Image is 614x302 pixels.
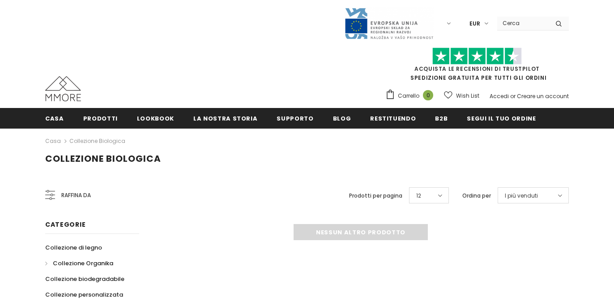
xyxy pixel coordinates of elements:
[467,108,536,128] a: Segui il tuo ordine
[45,220,85,229] span: Categorie
[344,19,434,27] a: Javni Razpis
[349,191,402,200] label: Prodotti per pagina
[370,114,416,123] span: Restituendo
[333,108,351,128] a: Blog
[333,114,351,123] span: Blog
[83,108,118,128] a: Prodotti
[45,271,124,287] a: Collezione biodegradabile
[432,47,522,65] img: Fidati di Pilot Stars
[45,275,124,283] span: Collezione biodegradabile
[469,19,480,28] span: EUR
[45,136,61,147] a: Casa
[45,290,123,299] span: Collezione personalizzata
[416,191,421,200] span: 12
[497,17,549,30] input: Search Site
[344,7,434,40] img: Javni Razpis
[385,52,569,82] span: SPEDIZIONE GRATUITA PER TUTTI GLI ORDINI
[517,92,569,100] a: Creare un account
[398,91,419,100] span: Carrello
[462,191,491,200] label: Ordina per
[53,259,113,267] span: Collezione Organika
[193,114,257,123] span: La nostra storia
[456,91,479,100] span: Wish List
[423,90,433,100] span: 0
[370,108,416,128] a: Restituendo
[45,152,161,165] span: Collezione biologica
[490,92,509,100] a: Accedi
[45,76,81,101] img: Casi MMORE
[137,108,174,128] a: Lookbook
[45,108,64,128] a: Casa
[277,108,313,128] a: supporto
[414,65,540,73] a: Acquista le recensioni di TrustPilot
[510,92,516,100] span: or
[467,114,536,123] span: Segui il tuo ordine
[69,137,125,145] a: Collezione biologica
[45,240,102,255] a: Collezione di legno
[505,191,538,200] span: I più venduti
[137,114,174,123] span: Lookbook
[61,190,91,200] span: Raffina da
[45,243,102,252] span: Collezione di legno
[45,255,113,271] a: Collezione Organika
[435,114,448,123] span: B2B
[444,88,479,104] a: Wish List
[45,114,64,123] span: Casa
[435,108,448,128] a: B2B
[83,114,118,123] span: Prodotti
[193,108,257,128] a: La nostra storia
[385,89,438,103] a: Carrello 0
[277,114,313,123] span: supporto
